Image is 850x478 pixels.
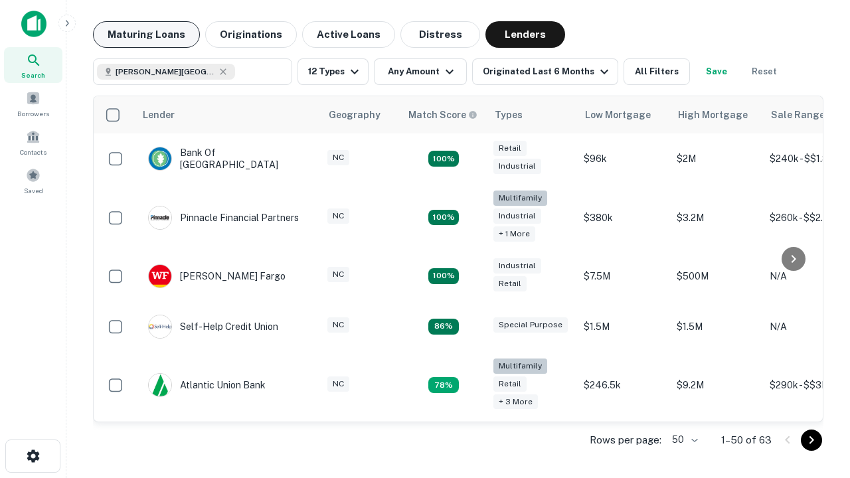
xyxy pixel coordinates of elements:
[577,96,670,133] th: Low Mortgage
[321,96,400,133] th: Geography
[670,133,763,184] td: $2M
[21,70,45,80] span: Search
[483,64,612,80] div: Originated Last 6 Months
[670,184,763,251] td: $3.2M
[4,163,62,199] a: Saved
[743,58,786,85] button: Reset
[400,21,480,48] button: Distress
[24,185,43,196] span: Saved
[327,150,349,165] div: NC
[771,107,825,123] div: Sale Range
[670,352,763,419] td: $9.2M
[670,96,763,133] th: High Mortgage
[695,58,738,85] button: Save your search to get updates of matches that match your search criteria.
[327,208,349,224] div: NC
[149,265,171,287] img: picture
[801,430,822,451] button: Go to next page
[577,301,670,352] td: $1.5M
[493,159,541,174] div: Industrial
[297,58,369,85] button: 12 Types
[493,258,541,274] div: Industrial
[428,377,459,393] div: Matching Properties: 10, hasApolloMatch: undefined
[116,66,215,78] span: [PERSON_NAME][GEOGRAPHIC_DATA], [GEOGRAPHIC_DATA]
[149,147,171,170] img: picture
[17,108,49,119] span: Borrowers
[148,315,278,339] div: Self-help Credit Union
[577,352,670,419] td: $246.5k
[400,96,487,133] th: Capitalize uses an advanced AI algorithm to match your search with the best lender. The match sco...
[487,96,577,133] th: Types
[149,374,171,396] img: picture
[374,58,467,85] button: Any Amount
[4,124,62,160] a: Contacts
[20,147,46,157] span: Contacts
[428,151,459,167] div: Matching Properties: 14, hasApolloMatch: undefined
[493,141,527,156] div: Retail
[577,251,670,301] td: $7.5M
[678,107,748,123] div: High Mortgage
[624,58,690,85] button: All Filters
[329,107,381,123] div: Geography
[784,329,850,393] iframe: Chat Widget
[493,376,527,392] div: Retail
[495,107,523,123] div: Types
[4,47,62,83] a: Search
[148,206,299,230] div: Pinnacle Financial Partners
[327,267,349,282] div: NC
[428,268,459,284] div: Matching Properties: 14, hasApolloMatch: undefined
[408,108,475,122] h6: Match Score
[93,21,200,48] button: Maturing Loans
[205,21,297,48] button: Originations
[493,276,527,291] div: Retail
[493,226,535,242] div: + 1 more
[721,432,772,448] p: 1–50 of 63
[428,210,459,226] div: Matching Properties: 23, hasApolloMatch: undefined
[148,264,286,288] div: [PERSON_NAME] Fargo
[493,317,568,333] div: Special Purpose
[670,301,763,352] td: $1.5M
[667,430,700,449] div: 50
[135,96,321,133] th: Lender
[148,147,307,171] div: Bank Of [GEOGRAPHIC_DATA]
[149,315,171,338] img: picture
[485,21,565,48] button: Lenders
[493,191,547,206] div: Multifamily
[428,319,459,335] div: Matching Properties: 11, hasApolloMatch: undefined
[493,358,547,374] div: Multifamily
[327,317,349,333] div: NC
[577,184,670,251] td: $380k
[302,21,395,48] button: Active Loans
[472,58,618,85] button: Originated Last 6 Months
[493,208,541,224] div: Industrial
[670,251,763,301] td: $500M
[327,376,349,392] div: NC
[493,394,538,410] div: + 3 more
[577,133,670,184] td: $96k
[408,108,477,122] div: Capitalize uses an advanced AI algorithm to match your search with the best lender. The match sco...
[21,11,46,37] img: capitalize-icon.png
[148,373,266,397] div: Atlantic Union Bank
[585,107,651,123] div: Low Mortgage
[590,432,661,448] p: Rows per page:
[149,206,171,229] img: picture
[4,86,62,121] a: Borrowers
[143,107,175,123] div: Lender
